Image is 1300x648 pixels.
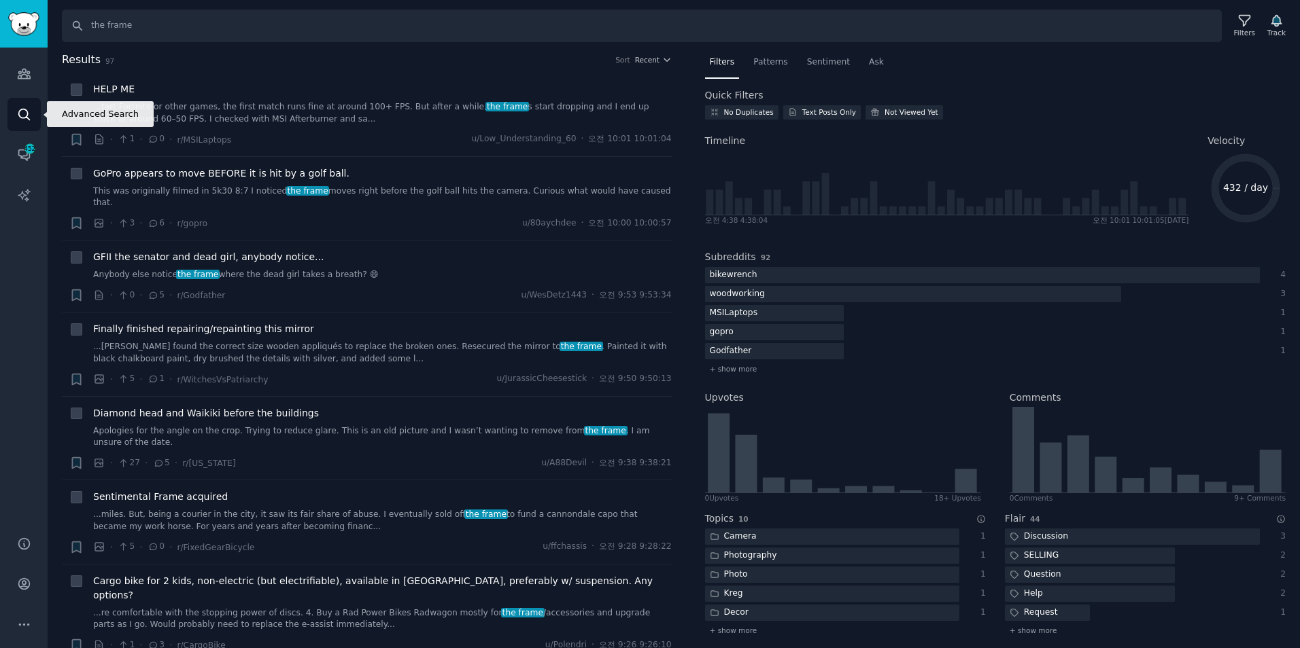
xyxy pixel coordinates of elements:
span: 오전 10:00 10:00:57 [588,217,671,230]
div: 9+ Comments [1234,493,1286,503]
span: · [592,373,594,385]
span: · [139,540,142,554]
span: r/FixedGearBicycle [177,543,254,552]
div: Help [1005,586,1048,602]
div: Camera [705,528,762,545]
span: u/JurassicCheesestick [497,373,587,385]
span: + show more [710,626,757,635]
span: · [110,372,113,386]
div: 1 [1274,607,1286,619]
img: GummySearch logo [8,12,39,36]
a: This was originally filmed in 5k30 8:7 I noticedthe framemoves right before the golf ball hits th... [93,185,672,209]
a: 452 [7,138,41,171]
span: · [175,456,177,470]
div: 1 [1274,307,1286,319]
span: u/Low_Understanding_60 [471,133,576,145]
span: · [139,372,142,386]
div: 3 [1274,288,1286,300]
a: ...re comfortable with the stopping power of discs. 4. Buy a Rad Power Bikes Radwagon mostly fort... [93,607,672,631]
span: the frame [584,426,628,435]
span: Patterns [753,56,787,69]
span: · [592,541,594,553]
span: 오전 10:01 10:01:04 [588,133,671,145]
span: Filters [710,56,735,69]
div: 1 [1274,345,1286,357]
span: · [169,132,172,147]
div: 2 [1274,569,1286,581]
span: + show more [1010,626,1057,635]
div: Discussion [1005,528,1073,545]
div: MSILaptops [705,305,763,322]
div: Photo [705,566,753,583]
div: woodworking [705,286,770,303]
span: Sentimental Frame acquired [93,490,228,504]
div: Godfather [705,343,757,360]
a: ...miles. But, being a courier in the city, it saw its fair share of abuse. I eventually sold off... [93,509,672,533]
a: GoPro appears to move BEFORE it is hit by a golf ball. [93,166,349,181]
a: ...[PERSON_NAME] found the correct size wooden appliqués to replace the broken ones. Resecured th... [93,341,672,365]
div: 18+ Upvotes [934,493,981,503]
div: 0 Upvote s [705,493,739,503]
a: Anybody else noticethe framewhere the dead girl takes a breath? 😄 [93,269,672,281]
span: 97 [105,57,114,65]
text: 432 / day [1223,182,1268,193]
a: HELP ME [93,82,135,96]
h2: Topics [705,511,734,526]
span: 92 [761,253,771,262]
div: 1 [974,550,986,562]
span: Recent [635,55,660,65]
div: gopro [705,324,738,341]
h2: Comments [1010,391,1061,405]
a: GFII the senator and dead girl, anybody notice... [93,250,324,264]
span: · [169,288,172,302]
h2: Subreddits [705,250,756,264]
span: · [110,132,113,147]
span: · [139,288,142,302]
span: the frame [464,509,508,519]
span: u/ffchassis [543,541,587,553]
span: Timeline [705,134,746,148]
span: r/WitchesVsPatriarchy [177,375,268,384]
span: r/gopro [177,219,207,228]
span: the frame [560,342,603,351]
span: Diamond head and Waikiki before the buildings [93,406,319,420]
span: the frame [176,270,220,279]
span: Ask [869,56,884,69]
a: Finally finished repairing/repainting this mirror [93,322,314,336]
span: r/MSILaptops [177,135,231,145]
span: the frame [286,186,330,196]
a: Cargo bike for 2 kids, non-electric (but electrifiable), available in [GEOGRAPHIC_DATA], preferab... [93,574,672,602]
span: u/A88Devil [541,457,587,469]
div: 4 [1274,269,1286,281]
span: the frame [485,102,529,111]
span: 3 [118,217,135,230]
div: 2 [1274,588,1286,600]
span: 1 [118,133,135,145]
span: · [169,372,172,386]
span: r/Godfather [177,291,225,300]
span: 5 [118,373,135,385]
span: · [592,457,594,469]
div: 3 [1274,530,1286,543]
span: · [110,216,113,230]
span: Velocity [1208,134,1245,148]
span: 5 [118,541,135,553]
div: 오전 4:38 4:38:04 [705,215,768,225]
span: 27 [118,457,140,469]
span: 0 [148,541,165,553]
button: Recent [635,55,672,65]
span: 0 [148,133,165,145]
span: r/[US_STATE] [182,458,236,468]
div: Request [1005,605,1063,622]
span: 5 [148,289,165,302]
div: 1 [974,588,986,600]
div: Question [1005,566,1066,583]
div: Track [1267,28,1286,37]
div: Sort [615,55,630,65]
span: 10 [738,515,749,523]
